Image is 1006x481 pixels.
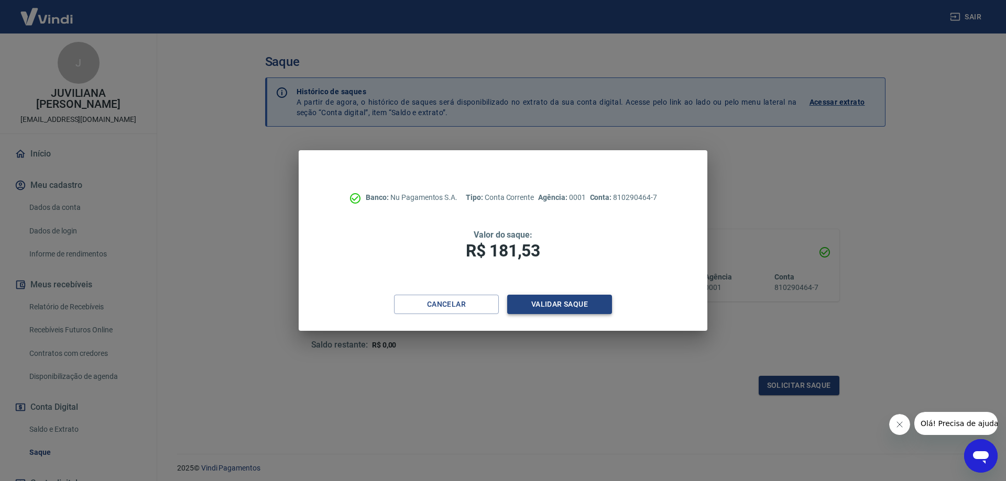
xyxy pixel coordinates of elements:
p: Nu Pagamentos S.A. [366,192,457,203]
button: Cancelar [394,295,499,314]
span: Olá! Precisa de ajuda? [6,7,88,16]
iframe: Botão para abrir a janela de mensagens [964,439,998,473]
span: Banco: [366,193,390,202]
p: Conta Corrente [466,192,534,203]
span: Valor do saque: [474,230,532,240]
span: R$ 181,53 [466,241,540,261]
iframe: Fechar mensagem [889,414,910,435]
button: Validar saque [507,295,612,314]
span: Tipo: [466,193,485,202]
p: 810290464-7 [590,192,657,203]
p: 0001 [538,192,585,203]
iframe: Mensagem da empresa [914,412,998,435]
span: Conta: [590,193,614,202]
span: Agência: [538,193,569,202]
